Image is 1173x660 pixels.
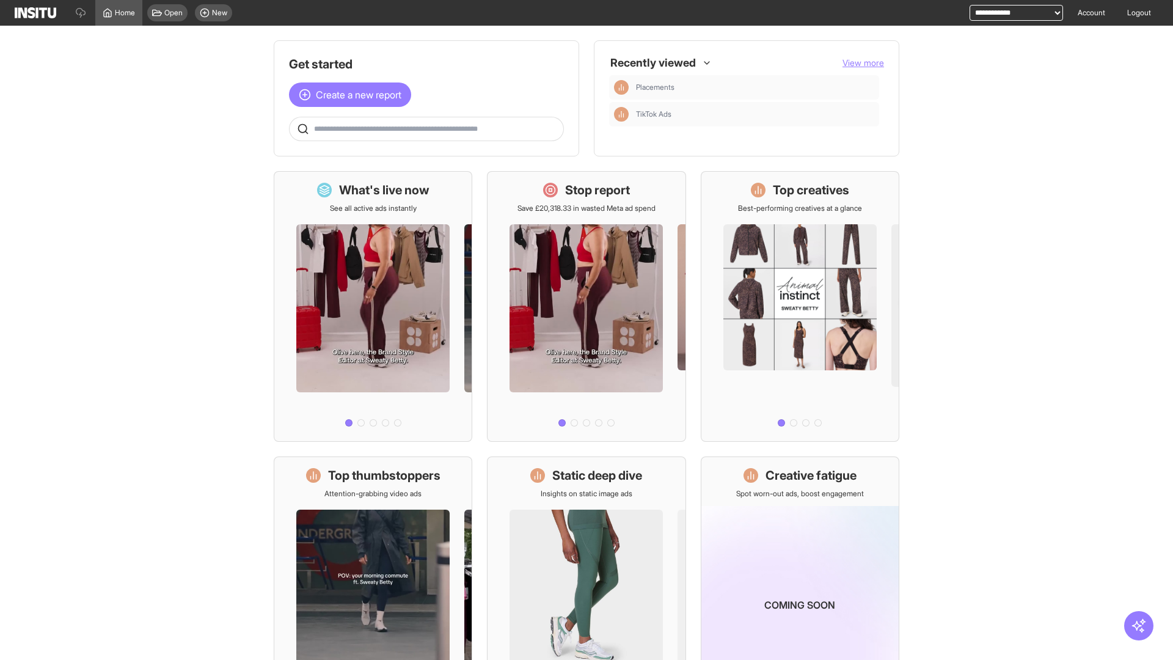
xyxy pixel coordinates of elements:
[324,489,422,499] p: Attention-grabbing video ads
[614,80,629,95] div: Insights
[330,204,417,213] p: See all active ads instantly
[701,171,899,442] a: Top creativesBest-performing creatives at a glance
[328,467,440,484] h1: Top thumbstoppers
[541,489,632,499] p: Insights on static image ads
[738,204,862,213] p: Best-performing creatives at a glance
[842,57,884,69] button: View more
[552,467,642,484] h1: Static deep dive
[565,182,630,199] h1: Stop report
[289,82,411,107] button: Create a new report
[164,8,183,18] span: Open
[15,7,56,18] img: Logo
[517,204,656,213] p: Save £20,318.33 in wasted Meta ad spend
[274,171,472,442] a: What's live nowSee all active ads instantly
[636,82,674,92] span: Placements
[339,182,429,199] h1: What's live now
[636,109,671,119] span: TikTok Ads
[614,107,629,122] div: Insights
[773,182,849,199] h1: Top creatives
[636,109,874,119] span: TikTok Ads
[115,8,135,18] span: Home
[487,171,685,442] a: Stop reportSave £20,318.33 in wasted Meta ad spend
[636,82,874,92] span: Placements
[316,87,401,102] span: Create a new report
[212,8,227,18] span: New
[289,56,564,73] h1: Get started
[842,57,884,68] span: View more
